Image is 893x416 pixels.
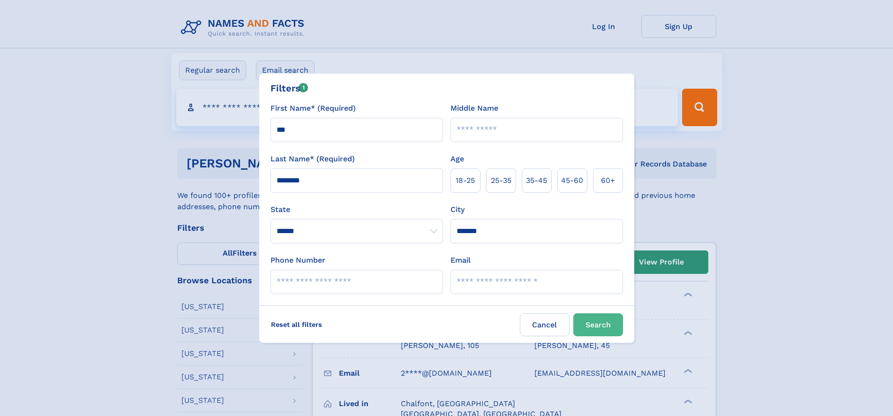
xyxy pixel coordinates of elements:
label: Middle Name [450,103,498,114]
span: 25‑35 [491,175,511,186]
label: Age [450,153,464,165]
span: 18‑25 [456,175,475,186]
span: 35‑45 [526,175,547,186]
label: First Name* (Required) [270,103,356,114]
button: Search [573,313,623,336]
span: 45‑60 [561,175,583,186]
label: Cancel [520,313,570,336]
label: Last Name* (Required) [270,153,355,165]
label: Reset all filters [265,313,328,336]
div: Filters [270,81,308,95]
label: State [270,204,443,215]
label: City [450,204,465,215]
label: Email [450,255,471,266]
label: Phone Number [270,255,325,266]
span: 60+ [601,175,615,186]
